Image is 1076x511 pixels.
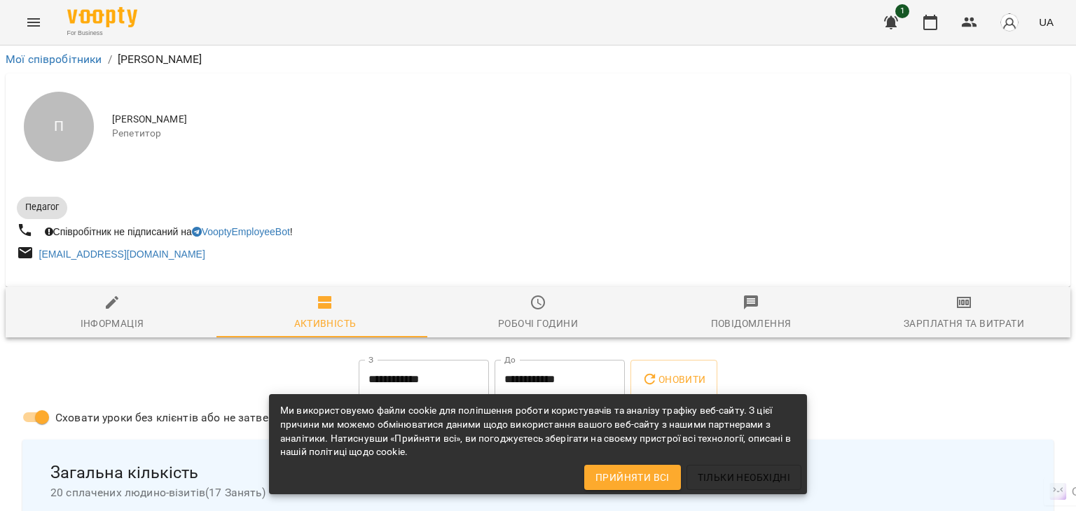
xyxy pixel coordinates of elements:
span: Педагог [17,201,67,213]
span: 20 сплачених людино-візитів ( 17 Занять ) [50,484,1026,501]
div: Зарплатня та Витрати [904,315,1024,332]
span: Сховати уроки без клієнтів або не затверджені [55,409,305,426]
span: [PERSON_NAME] [112,113,1059,127]
div: Ми використовуємо файли cookie для поліпшення роботи користувачів та аналізу трафіку веб-сайту. З... [280,398,796,465]
div: Повідомлення [711,315,792,332]
span: UA [1039,15,1054,29]
div: Інформація [81,315,144,332]
img: Voopty Logo [67,7,137,27]
button: Оновити [630,360,717,399]
li: / [108,51,112,68]
span: Прийняти всі [595,469,670,486]
div: Робочі години [498,315,578,332]
button: Menu [17,6,50,39]
span: Оновити [642,371,705,388]
span: Репетитор [112,127,1059,141]
span: Тільки необхідні [698,469,790,486]
span: Загальна кількість [50,462,1026,484]
span: For Business [67,29,137,38]
nav: breadcrumb [6,51,1070,68]
div: Активність [294,315,357,332]
div: Співробітник не підписаний на ! [42,222,296,241]
span: 1 [895,4,909,18]
a: VooptyEmployeeBot [192,226,290,237]
a: [EMAIL_ADDRESS][DOMAIN_NAME] [39,248,205,260]
button: Прийняти всі [584,465,681,490]
a: Мої співробітники [6,52,102,66]
img: avatar_s.png [1000,13,1019,32]
button: UA [1033,9,1059,35]
button: Тільки необхідні [687,465,801,490]
p: [PERSON_NAME] [118,51,202,68]
div: П [24,92,94,162]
